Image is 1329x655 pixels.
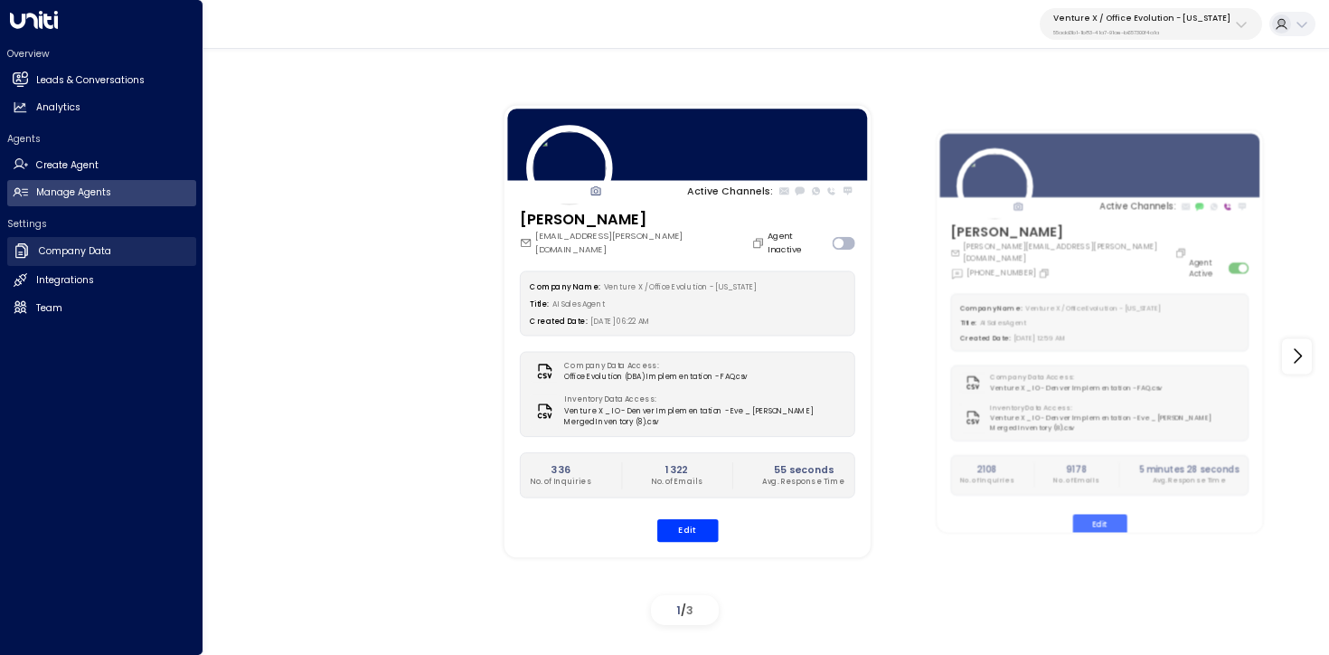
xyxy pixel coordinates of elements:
[564,394,838,405] label: Inventory Data Access:
[1175,247,1190,259] button: Copy
[519,230,767,255] div: [EMAIL_ADDRESS][PERSON_NAME][DOMAIN_NAME]
[1053,13,1230,24] p: Venture X / Office Evolution - [US_STATE]
[960,334,1011,343] label: Created Date:
[7,268,196,294] a: Integrations
[530,316,587,326] label: Created Date:
[762,476,844,487] p: Avg. Response Time
[1054,476,1099,486] p: No. of Emails
[564,360,741,371] label: Company Data Access:
[39,244,111,259] h2: Company Data
[991,403,1235,413] label: Inventory Data Access:
[1100,200,1176,213] p: Active Channels:
[36,73,145,88] h2: Leads & Conversations
[1040,8,1262,40] button: Venture X / Office Evolution - [US_STATE]55add3b1-1b83-41a7-91ae-b657300f4a1a
[36,273,94,288] h2: Integrations
[951,241,1190,263] div: [PERSON_NAME][EMAIL_ADDRESS][PERSON_NAME][DOMAIN_NAME]
[960,463,1014,476] h2: 2108
[7,217,196,231] h2: Settings
[1026,303,1162,312] span: Venture X / Office Evolution - [US_STATE]
[519,208,767,230] h3: [PERSON_NAME]
[1190,257,1225,280] label: Agent Active
[686,603,693,618] span: 3
[951,222,1190,242] h3: [PERSON_NAME]
[530,476,591,487] p: No. of Inquiries
[687,184,773,198] p: Active Channels:
[951,267,1053,280] div: [PHONE_NUMBER]
[762,461,844,476] h2: 55 seconds
[564,371,748,382] span: Office Evolution (DBA) Implementation - FAQ.csv
[960,318,976,327] label: Title:
[768,230,827,255] label: Agent Inactive
[656,519,718,542] button: Edit
[651,476,702,487] p: No. of Emails
[957,147,1033,224] img: 12_headshot.jpg
[1139,463,1239,476] h2: 5 minutes 28 seconds
[530,282,599,292] label: Company Name:
[530,461,591,476] h2: 336
[1139,476,1239,486] p: Avg. Response Time
[590,316,650,326] span: [DATE] 06:22 AM
[7,47,196,61] h2: Overview
[1073,514,1127,534] button: Edit
[7,295,196,321] a: Team
[991,413,1240,433] span: Venture X _ IO - Denver Implementation - Eve _ [PERSON_NAME] Merged Inventory (8).csv
[552,299,606,309] span: AI Sales Agent
[36,100,80,115] h2: Analytics
[991,373,1157,383] label: Company Data Access:
[36,185,111,200] h2: Manage Agents
[676,603,681,618] span: 1
[7,67,196,93] a: Leads & Conversations
[751,236,768,249] button: Copy
[564,405,844,427] span: Venture X _ IO - Denver Implementation - Eve _ [PERSON_NAME] Merged Inventory (8).csv
[960,303,1023,312] label: Company Name:
[651,461,702,476] h2: 1322
[7,95,196,121] a: Analytics
[525,125,611,211] img: 81_headshot.jpg
[7,237,196,266] a: Company Data
[603,282,756,292] span: Venture X / Office Evolution - [US_STATE]
[651,595,719,625] div: /
[36,158,99,173] h2: Create Agent
[960,476,1014,486] p: No. of Inquiries
[1053,29,1230,36] p: 55add3b1-1b83-41a7-91ae-b657300f4a1a
[1014,334,1067,343] span: [DATE] 12:59 AM
[7,132,196,146] h2: Agents
[1039,267,1053,279] button: Copy
[7,152,196,178] a: Create Agent
[7,180,196,206] a: Manage Agents
[36,301,62,316] h2: Team
[530,299,549,309] label: Title:
[980,318,1027,327] span: AI Sales Agent
[991,383,1163,393] span: Venture X _ IO - Denver Implementation - FAQ.csv
[1054,463,1099,476] h2: 9178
